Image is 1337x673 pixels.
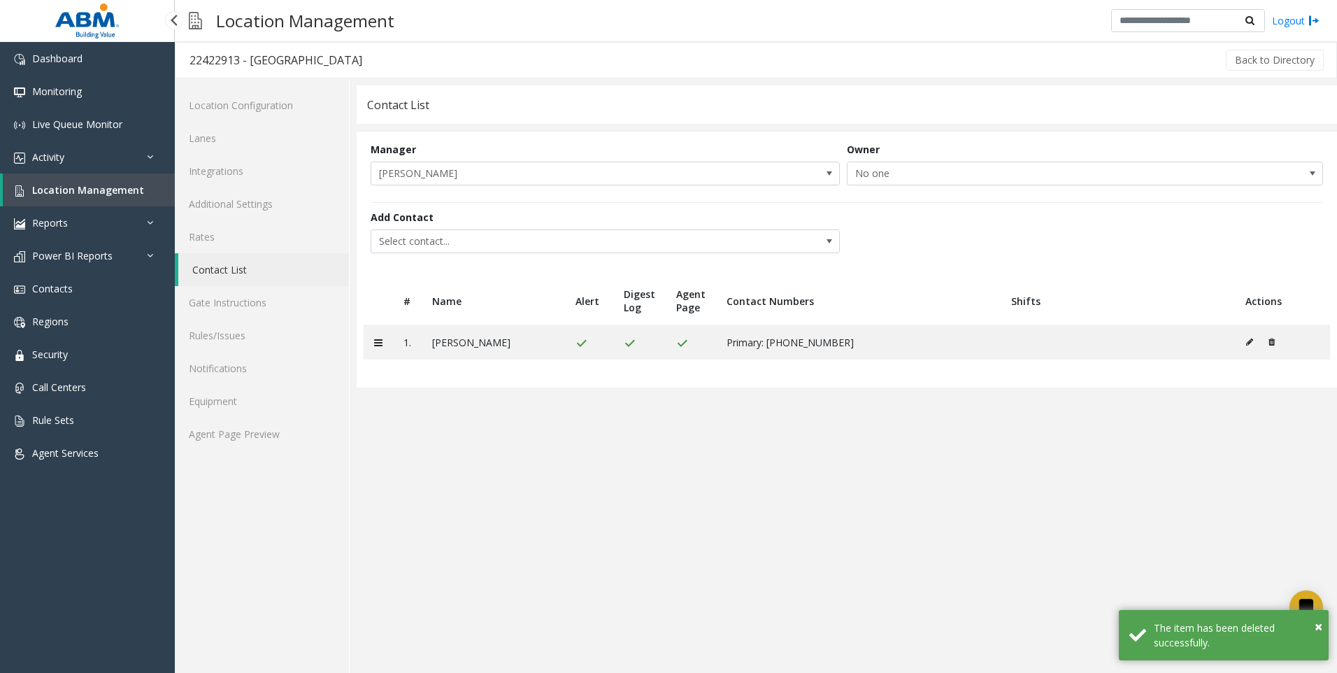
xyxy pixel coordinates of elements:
[847,142,880,157] label: Owner
[14,448,25,460] img: 'icon'
[32,183,144,197] span: Location Management
[1315,616,1322,637] button: Close
[1315,617,1322,636] span: ×
[175,155,349,187] a: Integrations
[1001,277,1235,325] th: Shifts
[175,220,349,253] a: Rates
[32,150,64,164] span: Activity
[190,51,362,69] div: 22422913 - [GEOGRAPHIC_DATA]
[1154,621,1318,650] div: The item has been deleted successfully.
[189,3,202,38] img: pageIcon
[14,185,25,197] img: 'icon'
[367,96,429,114] div: Contact List
[422,325,565,360] td: [PERSON_NAME]
[175,286,349,319] a: Gate Instructions
[848,162,1227,185] span: No one
[32,348,68,361] span: Security
[175,352,349,385] a: Notifications
[32,249,113,262] span: Power BI Reports
[32,52,83,65] span: Dashboard
[32,315,69,328] span: Regions
[371,230,745,253] span: Select contact...
[14,87,25,98] img: 'icon'
[371,210,434,225] label: Add Contact
[32,413,74,427] span: Rule Sets
[14,416,25,427] img: 'icon'
[175,89,349,122] a: Location Configuration
[613,277,666,325] th: Digest Log
[666,277,716,325] th: Agent Page
[624,338,636,349] img: check
[32,85,82,98] span: Monitoring
[371,142,416,157] label: Manager
[371,162,745,185] span: [PERSON_NAME]
[32,118,122,131] span: Live Queue Monitor
[393,325,422,360] td: 1.
[14,350,25,361] img: 'icon'
[393,277,422,325] th: #
[175,418,349,451] a: Agent Page Preview
[14,218,25,229] img: 'icon'
[676,338,688,349] img: check
[14,120,25,131] img: 'icon'
[32,381,86,394] span: Call Centers
[14,251,25,262] img: 'icon'
[422,277,565,325] th: Name
[175,319,349,352] a: Rules/Issues
[175,187,349,220] a: Additional Settings
[14,284,25,295] img: 'icon'
[1226,50,1324,71] button: Back to Directory
[32,446,99,460] span: Agent Services
[32,216,68,229] span: Reports
[1272,13,1320,28] a: Logout
[716,277,1001,325] th: Contact Numbers
[1308,13,1320,28] img: logout
[14,153,25,164] img: 'icon'
[175,385,349,418] a: Equipment
[178,253,349,286] a: Contact List
[14,383,25,394] img: 'icon'
[14,54,25,65] img: 'icon'
[209,3,401,38] h3: Location Management
[14,317,25,328] img: 'icon'
[175,122,349,155] a: Lanes
[32,282,73,295] span: Contacts
[1235,277,1330,325] th: Actions
[565,277,613,325] th: Alert
[3,173,175,206] a: Location Management
[727,336,854,349] span: Primary: [PHONE_NUMBER]
[575,338,587,349] img: check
